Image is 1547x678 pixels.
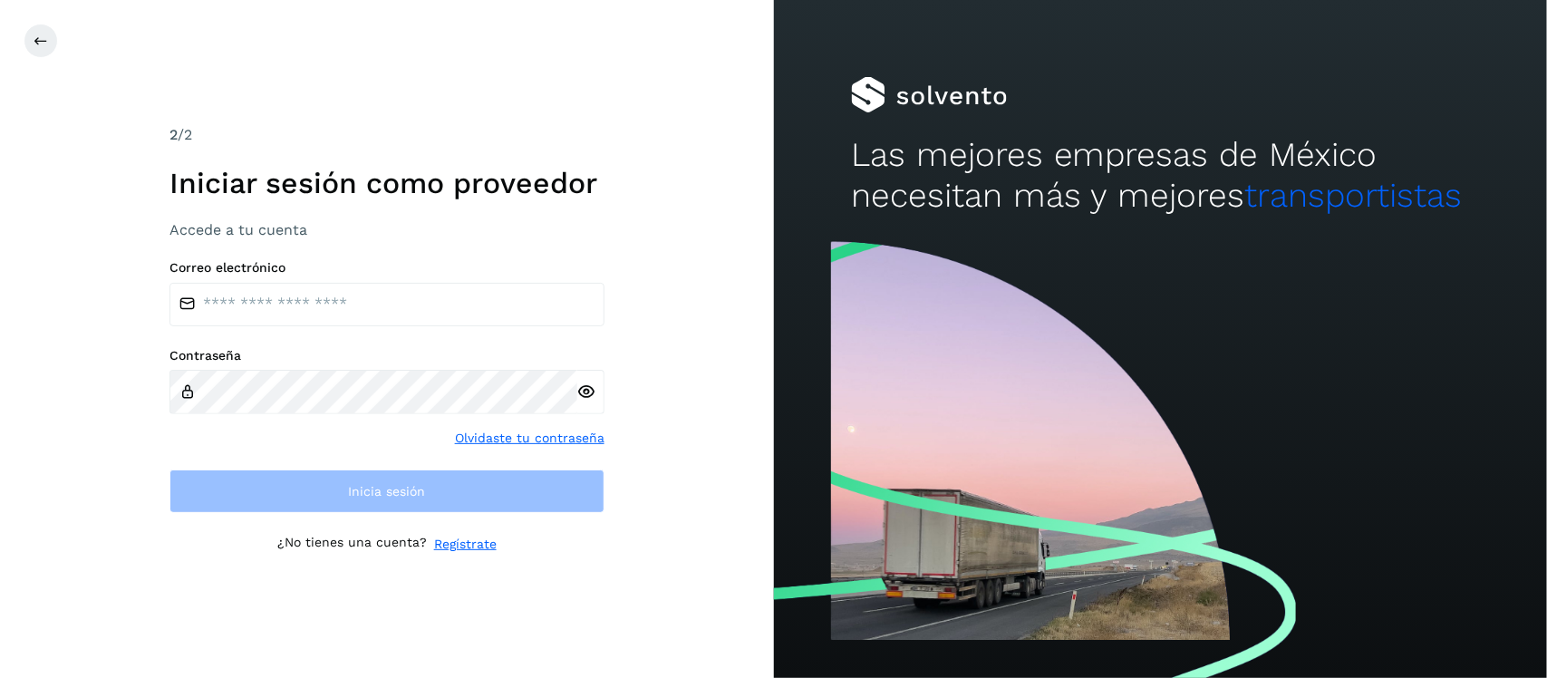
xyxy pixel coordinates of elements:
label: Correo electrónico [169,260,604,276]
a: Olvidaste tu contraseña [455,429,604,448]
h2: Las mejores empresas de México necesitan más y mejores [851,135,1470,216]
p: ¿No tienes una cuenta? [277,535,427,554]
span: transportistas [1245,176,1463,215]
button: Inicia sesión [169,470,604,513]
a: Regístrate [434,535,497,554]
span: Inicia sesión [348,485,425,498]
h1: Iniciar sesión como proveedor [169,166,604,200]
label: Contraseña [169,348,604,363]
span: 2 [169,126,178,143]
div: /2 [169,124,604,146]
h3: Accede a tu cuenta [169,221,604,238]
